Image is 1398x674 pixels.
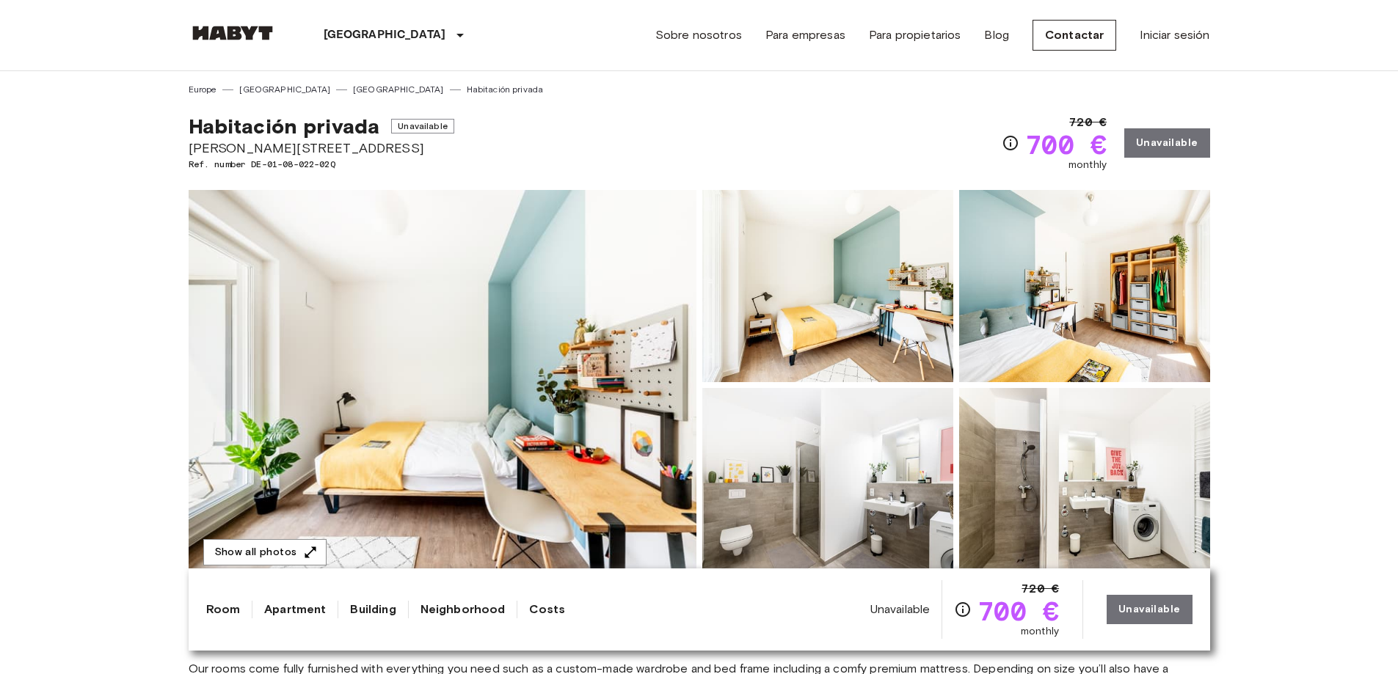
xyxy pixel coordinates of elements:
a: Costs [529,601,565,618]
img: Marketing picture of unit DE-01-08-022-02Q [189,190,696,580]
a: Building [350,601,396,618]
img: Picture of unit DE-01-08-022-02Q [959,388,1210,580]
svg: Check cost overview for full price breakdown. Please note that discounts apply to new joiners onl... [1002,134,1019,152]
span: 700 € [977,598,1059,624]
img: Picture of unit DE-01-08-022-02Q [702,190,953,382]
svg: Check cost overview for full price breakdown. Please note that discounts apply to new joiners onl... [954,601,972,618]
a: Sobre nosotros [655,26,742,44]
a: Europe [189,83,217,96]
span: 720 € [1022,580,1059,598]
a: Habitación privada [467,83,544,96]
span: Unavailable [870,601,931,618]
a: Room [206,601,241,618]
span: Unavailable [391,119,454,133]
span: monthly [1021,624,1059,639]
a: Contactar [1033,20,1116,51]
img: Picture of unit DE-01-08-022-02Q [702,388,953,580]
button: Show all photos [203,539,327,566]
a: Apartment [264,601,326,618]
a: Para propietarios [869,26,961,44]
a: Para empresas [765,26,845,44]
a: Blog [984,26,1009,44]
span: 720 € [1069,114,1107,131]
p: [GEOGRAPHIC_DATA] [324,26,446,44]
span: monthly [1068,158,1107,172]
span: 700 € [1025,131,1107,158]
span: [PERSON_NAME][STREET_ADDRESS] [189,139,454,158]
img: Picture of unit DE-01-08-022-02Q [959,190,1210,382]
a: Iniciar sesión [1140,26,1209,44]
a: [GEOGRAPHIC_DATA] [239,83,330,96]
a: Neighborhood [421,601,506,618]
span: Ref. number DE-01-08-022-02Q [189,158,454,171]
span: Habitación privada [189,114,380,139]
img: Habyt [189,26,277,40]
a: [GEOGRAPHIC_DATA] [353,83,444,96]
